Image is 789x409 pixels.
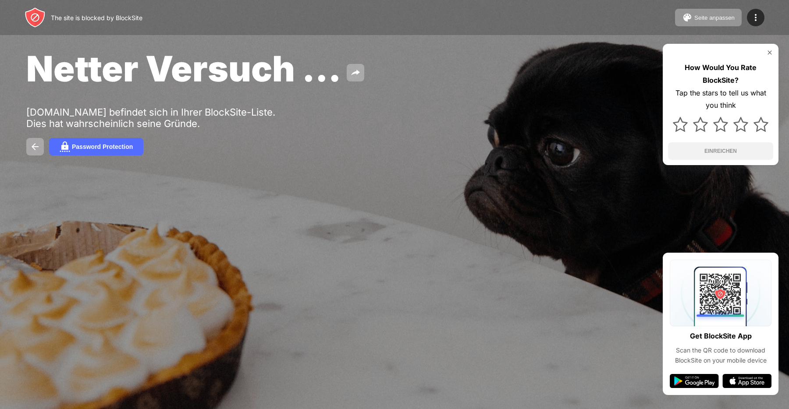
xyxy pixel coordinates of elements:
[668,87,773,112] div: Tap the stars to tell us what you think
[675,9,742,26] button: Seite anpassen
[713,117,728,132] img: star.svg
[668,61,773,87] div: How Would You Rate BlockSite?
[693,117,708,132] img: star.svg
[766,49,773,56] img: rate-us-close.svg
[25,7,46,28] img: header-logo.svg
[49,138,143,155] button: Password Protection
[722,374,771,388] img: app-store.svg
[670,374,719,388] img: google-play.svg
[670,346,771,365] div: Scan the QR code to download BlockSite on your mobile device
[690,330,752,342] div: Get BlockSite App
[72,143,133,150] div: Password Protection
[694,14,735,21] div: Seite anpassen
[673,117,688,132] img: star.svg
[682,12,693,23] img: pallet.svg
[670,260,771,326] img: qrcode.svg
[30,141,40,152] img: back.svg
[26,47,341,90] span: Netter Versuch …
[753,117,768,132] img: star.svg
[60,141,70,152] img: password.svg
[350,67,361,78] img: share.svg
[51,14,142,21] div: The site is blocked by BlockSite
[26,106,297,129] div: [DOMAIN_NAME] befindet sich in Ihrer BlockSite-Liste. Dies hat wahrscheinlich seine Gründe.
[750,12,761,23] img: menu-icon.svg
[668,142,773,160] button: EINREICHEN
[733,117,748,132] img: star.svg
